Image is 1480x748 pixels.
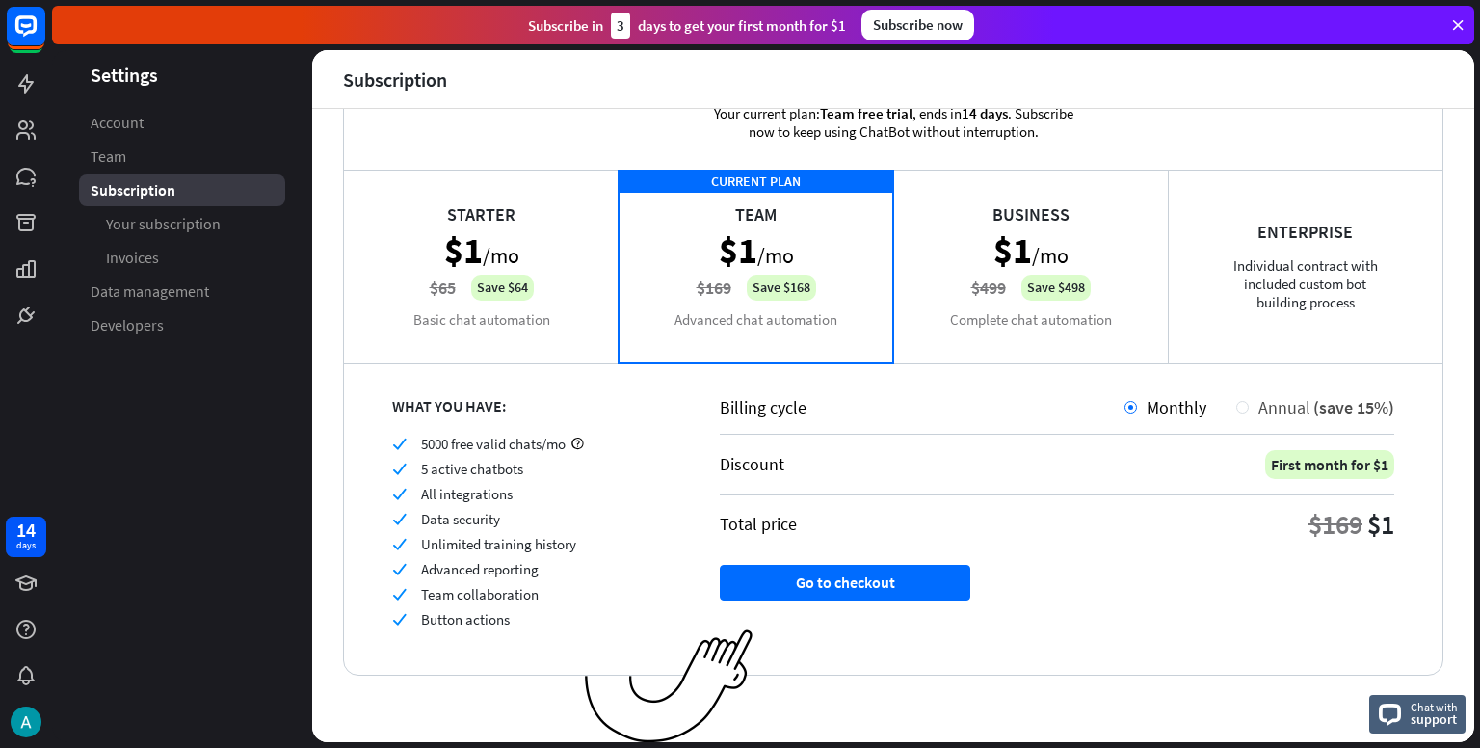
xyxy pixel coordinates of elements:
span: Subscription [91,180,175,200]
div: Subscription [343,68,447,91]
a: Invoices [79,242,285,274]
span: Team [91,147,126,167]
div: $1 [1367,507,1394,542]
button: Open LiveChat chat widget [15,8,73,66]
i: check [392,487,407,501]
i: check [392,612,407,627]
span: Account [91,113,144,133]
span: All integrations [421,485,513,503]
span: Advanced reporting [421,560,539,578]
div: days [16,539,36,552]
i: check [392,462,407,476]
span: Developers [91,315,164,335]
div: $169 [1308,507,1362,542]
span: Unlimited training history [421,535,576,553]
i: check [392,437,407,451]
div: Billing cycle [720,396,1124,418]
span: (save 15%) [1313,396,1394,418]
span: 14 days [962,104,1008,122]
a: Account [79,107,285,139]
i: check [392,587,407,601]
div: Discount [720,453,784,475]
div: Subscribe in days to get your first month for $1 [528,13,846,39]
header: Settings [52,62,312,88]
div: 14 [16,521,36,539]
a: Your subscription [79,208,285,240]
a: 14 days [6,517,46,557]
i: check [392,537,407,551]
i: check [392,562,407,576]
span: Invoices [106,248,159,268]
span: 5000 free valid chats/mo [421,435,566,453]
img: ec979a0a656117aaf919.png [585,629,753,744]
span: support [1411,710,1458,728]
div: Total price [720,513,797,535]
div: Subscribe now [861,10,974,40]
a: Developers [79,309,285,341]
span: Data security [421,510,500,528]
a: Team [79,141,285,173]
a: Data management [79,276,285,307]
div: First month for $1 [1265,450,1394,479]
div: WHAT YOU HAVE: [392,396,672,415]
span: Data management [91,281,209,302]
span: Your subscription [106,214,221,234]
button: Go to checkout [720,565,970,601]
span: Monthly [1147,396,1206,418]
span: Team free trial [820,104,912,122]
i: check [392,512,407,526]
div: 3 [611,13,630,39]
span: 5 active chatbots [421,460,523,478]
span: Team collaboration [421,585,539,603]
span: Chat with [1411,698,1458,716]
div: Your current plan: , ends in . Subscribe now to keep using ChatBot without interruption. [686,75,1100,170]
span: Button actions [421,610,510,628]
span: Annual [1258,396,1310,418]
